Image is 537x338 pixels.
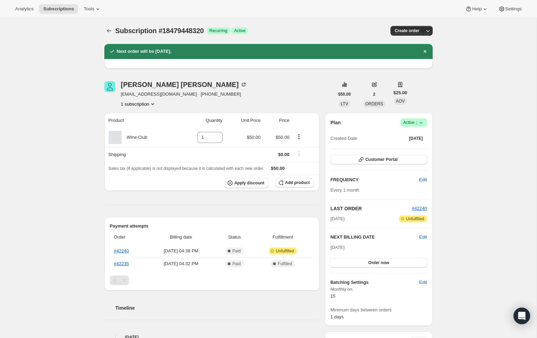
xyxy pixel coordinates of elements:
[494,4,526,14] button: Settings
[234,28,246,33] span: Active
[406,216,424,222] span: Unfulfilled
[15,6,34,12] span: Analytics
[276,248,294,254] span: Unfulfilled
[276,135,290,140] span: $50.00
[234,180,264,186] span: Apply discount
[114,261,129,266] a: #42235
[330,234,419,241] h2: NEXT BILLING DATE
[285,180,310,185] span: Add product
[233,248,241,254] span: Paid
[365,102,383,106] span: ORDERS
[420,47,430,56] button: Dismiss notification
[233,261,241,267] span: Paid
[115,27,204,35] span: Subscription #18479448320
[43,6,74,12] span: Subscriptions
[338,91,351,97] span: $50.00
[110,276,314,285] nav: Pagination
[217,234,252,241] span: Status
[104,81,115,92] span: Hannah Taub
[505,6,522,12] span: Settings
[109,166,264,171] span: Sales tax (if applicable) is not displayed because it is calculated with each new order.
[412,206,427,211] a: #42240
[330,135,357,142] span: Created Date
[149,234,213,241] span: Billing date
[419,176,427,183] span: Edit
[122,134,148,141] div: Wine Club
[330,279,419,286] h6: Batching Settings
[330,205,412,212] h2: LAST ORDER
[330,176,419,183] h2: FREQUENCY
[409,136,423,141] span: [DATE]
[110,223,314,230] h2: Payment attempts
[341,102,348,106] span: LTV
[278,261,292,267] span: Fulfilled
[117,48,172,55] h2: Next order will be [DATE].
[271,166,285,171] span: $50.00
[330,314,343,319] span: 1 days
[415,277,431,288] button: Edit
[121,100,156,107] button: Product actions
[121,91,247,98] span: [EMAIL_ADDRESS][DOMAIN_NAME] · [PHONE_NUMBER]
[395,28,419,33] span: Create order
[394,89,407,96] span: $25.00
[461,4,492,14] button: Help
[368,260,389,265] span: Order now
[110,230,147,245] th: Order
[121,81,247,88] div: [PERSON_NAME] [PERSON_NAME]
[275,178,314,187] button: Add product
[11,4,38,14] button: Analytics
[369,89,380,99] button: 2
[177,113,225,128] th: Quantity
[115,305,320,311] h2: Timeline
[263,113,291,128] th: Price
[293,150,304,157] button: Shipping actions
[330,245,345,250] span: [DATE]
[256,234,310,241] span: Fulfillment
[472,6,481,12] span: Help
[330,187,359,193] span: Every 1 month
[149,260,213,267] span: [DATE] · 04:32 PM
[330,155,427,164] button: Customer Portal
[114,248,129,253] a: #42240
[330,215,345,222] span: [DATE]
[104,113,177,128] th: Product
[225,178,268,188] button: Apply discount
[396,99,405,104] span: AOV
[403,119,424,126] span: Active
[373,91,376,97] span: 2
[278,152,290,157] span: $0.00
[390,26,423,36] button: Create order
[104,26,114,36] button: Subscriptions
[416,120,417,125] span: |
[84,6,94,12] span: Tools
[514,308,530,324] div: Open Intercom Messenger
[334,89,355,99] button: $50.00
[419,279,427,286] span: Edit
[415,174,431,185] button: Edit
[209,28,227,33] span: Recurring
[330,286,427,293] span: Monthly on
[39,4,78,14] button: Subscriptions
[330,119,341,126] h2: Plan
[104,147,177,162] th: Shipping
[293,133,304,141] button: Product actions
[149,248,213,254] span: [DATE] · 04:38 PM
[419,234,427,241] button: Edit
[330,258,427,268] button: Order now
[79,4,105,14] button: Tools
[247,135,261,140] span: $50.00
[405,134,427,143] button: [DATE]
[225,113,263,128] th: Unit Price
[330,307,427,313] span: Minimum days between orders
[365,157,397,162] span: Customer Portal
[330,293,335,299] span: 15
[412,205,427,212] button: #42240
